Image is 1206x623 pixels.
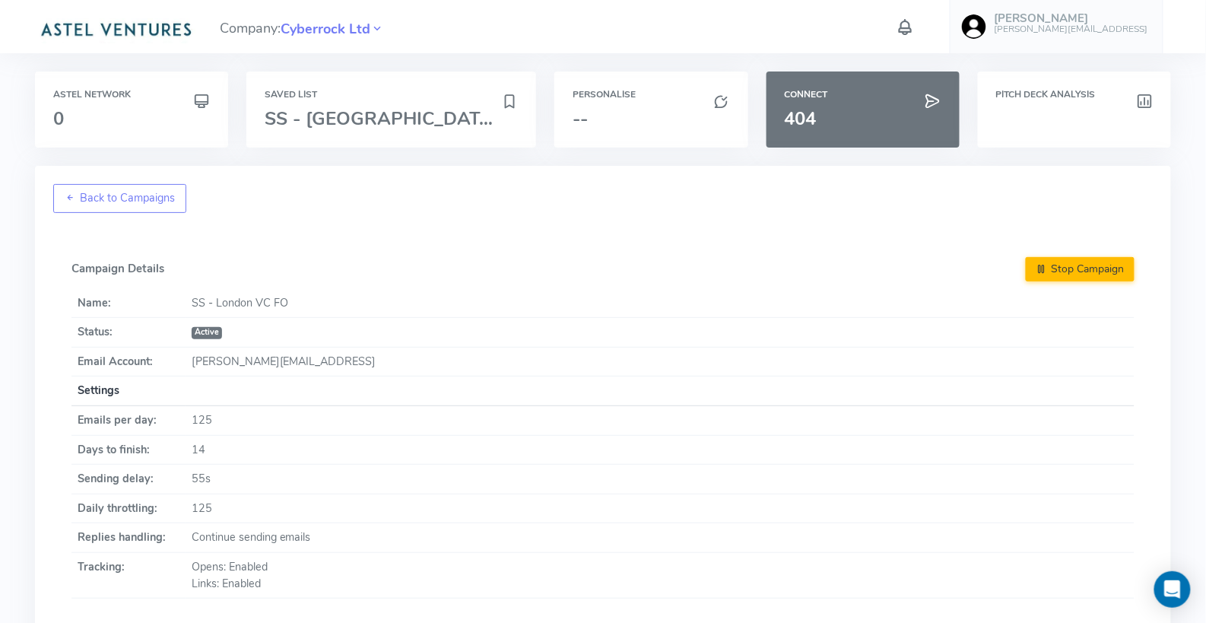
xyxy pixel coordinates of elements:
[71,435,186,465] th: Days to finish:
[71,552,186,598] th: Tracking:
[1026,257,1135,281] button: Stop Campaign
[71,257,1135,281] h5: Campaign Details
[573,106,588,131] span: --
[71,318,186,348] th: Status:
[573,90,729,100] h6: Personalise
[53,184,187,213] a: Back to Campaigns
[71,377,1135,406] th: Settings
[265,106,518,131] span: SS - [GEOGRAPHIC_DATA] ...
[71,465,186,494] th: Sending delay:
[71,289,186,318] th: Name:
[962,14,986,39] img: user-image
[71,405,186,435] th: Emails per day:
[281,19,371,40] span: Cyberrock Ltd
[996,90,1153,100] h6: Pitch Deck Analysis
[53,90,210,100] h6: Astel Network
[192,559,1129,576] div: Opens: Enabled
[1154,571,1191,608] div: Open Intercom Messenger
[71,494,186,523] th: Daily throttling:
[281,19,371,37] a: Cyberrock Ltd
[785,90,941,100] h6: Connect
[192,327,223,339] span: Active
[186,523,1135,553] td: Continue sending emails
[785,106,817,131] span: 404
[192,576,1129,593] div: Links: Enabled
[71,523,186,553] th: Replies handling:
[994,12,1147,25] h5: [PERSON_NAME]
[186,435,1135,465] td: 14
[186,347,1135,377] td: [PERSON_NAME][EMAIL_ADDRESS]
[221,14,385,40] span: Company:
[186,289,1135,318] td: SS - London VC FO
[71,347,186,377] th: Email Account:
[994,24,1147,34] h6: [PERSON_NAME][EMAIL_ADDRESS]
[53,106,64,131] span: 0
[186,405,1135,435] td: 125
[186,465,1135,494] td: 55s
[265,90,518,100] h6: Saved List
[186,494,1135,523] td: 125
